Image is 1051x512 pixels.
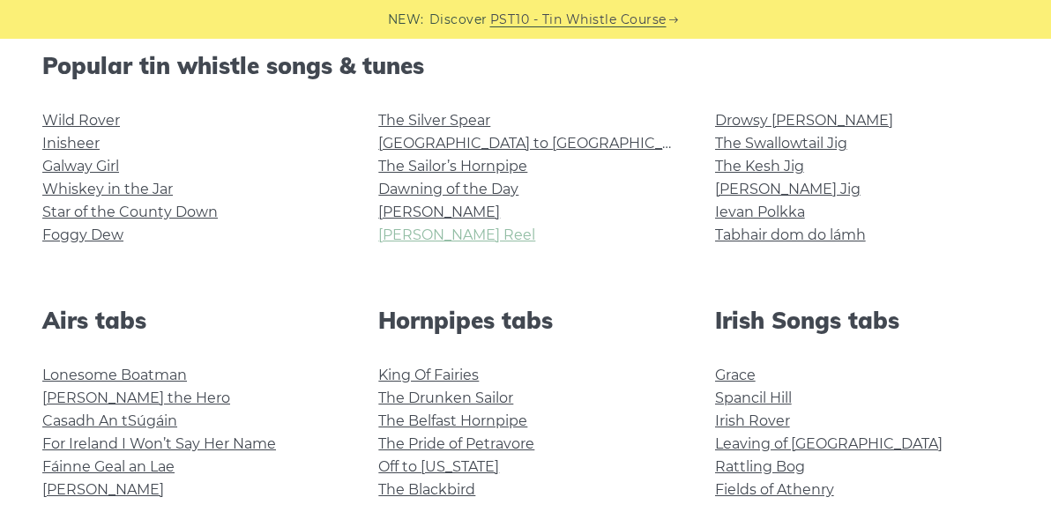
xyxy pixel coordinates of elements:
a: For Ireland I Won’t Say Her Name [42,435,276,452]
h2: Irish Songs tabs [715,307,1009,334]
a: Star of the County Down [42,204,218,220]
a: Fields of Athenry [715,481,834,498]
a: The Pride of Petravore [378,435,534,452]
a: [PERSON_NAME] the Hero [42,390,230,406]
a: Casadh An tSúgáin [42,412,177,429]
a: The Swallowtail Jig [715,135,847,152]
a: PST10 - Tin Whistle Course [490,10,667,30]
a: Rattling Bog [715,458,805,475]
a: Inisheer [42,135,100,152]
h2: Airs tabs [42,307,336,334]
a: Tabhair dom do lámh [715,226,866,243]
a: [GEOGRAPHIC_DATA] to [GEOGRAPHIC_DATA] [378,135,704,152]
a: The Blackbird [378,481,475,498]
span: NEW: [388,10,424,30]
a: Off to [US_STATE] [378,458,499,475]
a: The Sailor’s Hornpipe [378,158,527,174]
a: Ievan Polkka [715,204,805,220]
a: Whiskey in the Jar [42,181,173,197]
a: Fáinne Geal an Lae [42,458,175,475]
a: The Drunken Sailor [378,390,513,406]
span: Discover [429,10,488,30]
a: [PERSON_NAME] [378,204,500,220]
a: [PERSON_NAME] Jig [715,181,861,197]
a: The Kesh Jig [715,158,804,174]
a: [PERSON_NAME] [42,481,164,498]
a: Galway Girl [42,158,119,174]
a: Wild Rover [42,112,120,129]
a: The Belfast Hornpipe [378,412,527,429]
a: Foggy Dew [42,226,123,243]
a: [PERSON_NAME] Reel [378,226,535,243]
a: Leaving of [GEOGRAPHIC_DATA] [715,435,943,452]
a: Dawning of the Day [378,181,518,197]
h2: Popular tin whistle songs & tunes [42,52,1009,79]
a: Drowsy [PERSON_NAME] [715,112,893,129]
a: Spancil Hill [715,390,792,406]
a: King Of Fairies [378,367,479,383]
a: Irish Rover [715,412,790,429]
a: Lonesome Boatman [42,367,187,383]
a: Grace [715,367,756,383]
a: The Silver Spear [378,112,490,129]
h2: Hornpipes tabs [378,307,672,334]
